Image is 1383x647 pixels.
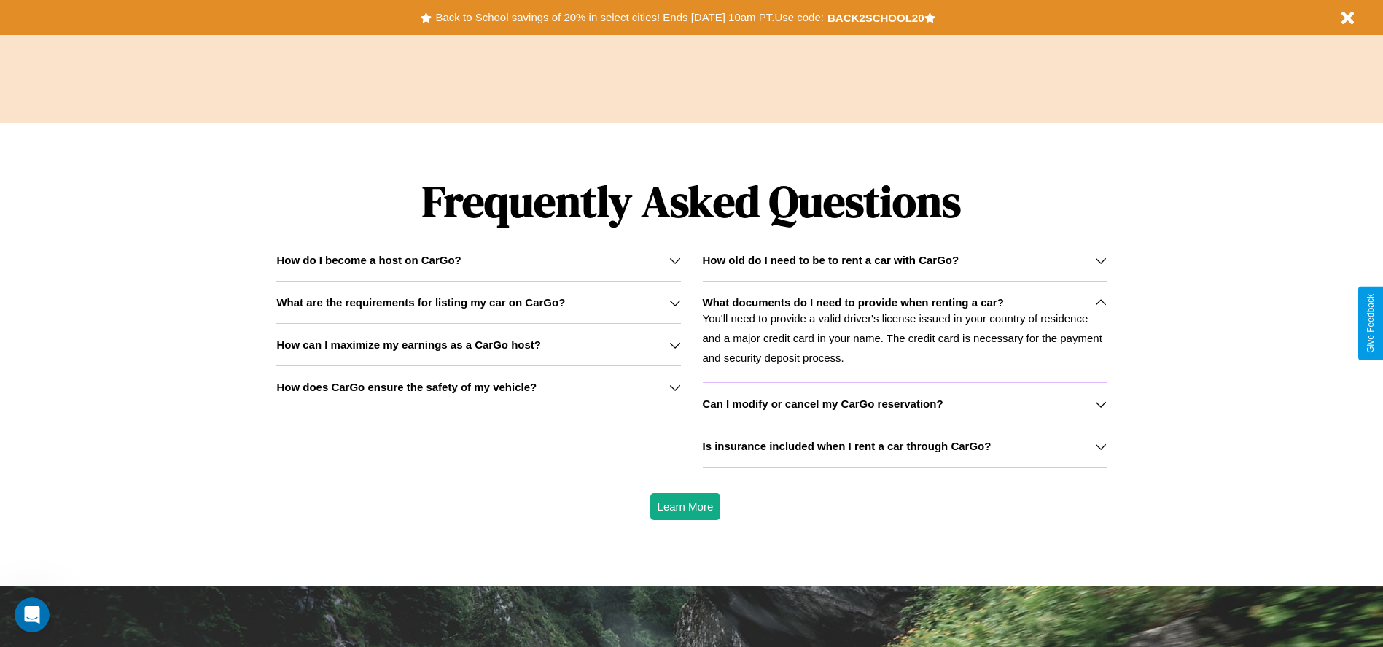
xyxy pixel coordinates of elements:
[703,296,1004,309] h3: What documents do I need to provide when renting a car?
[827,12,924,24] b: BACK2SCHOOL20
[276,164,1106,239] h1: Frequently Asked Questions
[276,296,565,309] h3: What are the requirements for listing my car on CarGo?
[276,338,541,351] h3: How can I maximize my earnings as a CarGo host?
[703,254,959,266] h3: How old do I need to be to rent a car with CarGo?
[703,440,992,452] h3: Is insurance included when I rent a car through CarGo?
[276,254,461,266] h3: How do I become a host on CarGo?
[276,381,537,393] h3: How does CarGo ensure the safety of my vehicle?
[1366,294,1376,353] div: Give Feedback
[432,7,827,28] button: Back to School savings of 20% in select cities! Ends [DATE] 10am PT.Use code:
[703,309,1107,368] p: You'll need to provide a valid driver's license issued in your country of residence and a major c...
[650,493,721,520] button: Learn More
[15,597,50,632] iframe: Intercom live chat
[703,398,943,410] h3: Can I modify or cancel my CarGo reservation?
